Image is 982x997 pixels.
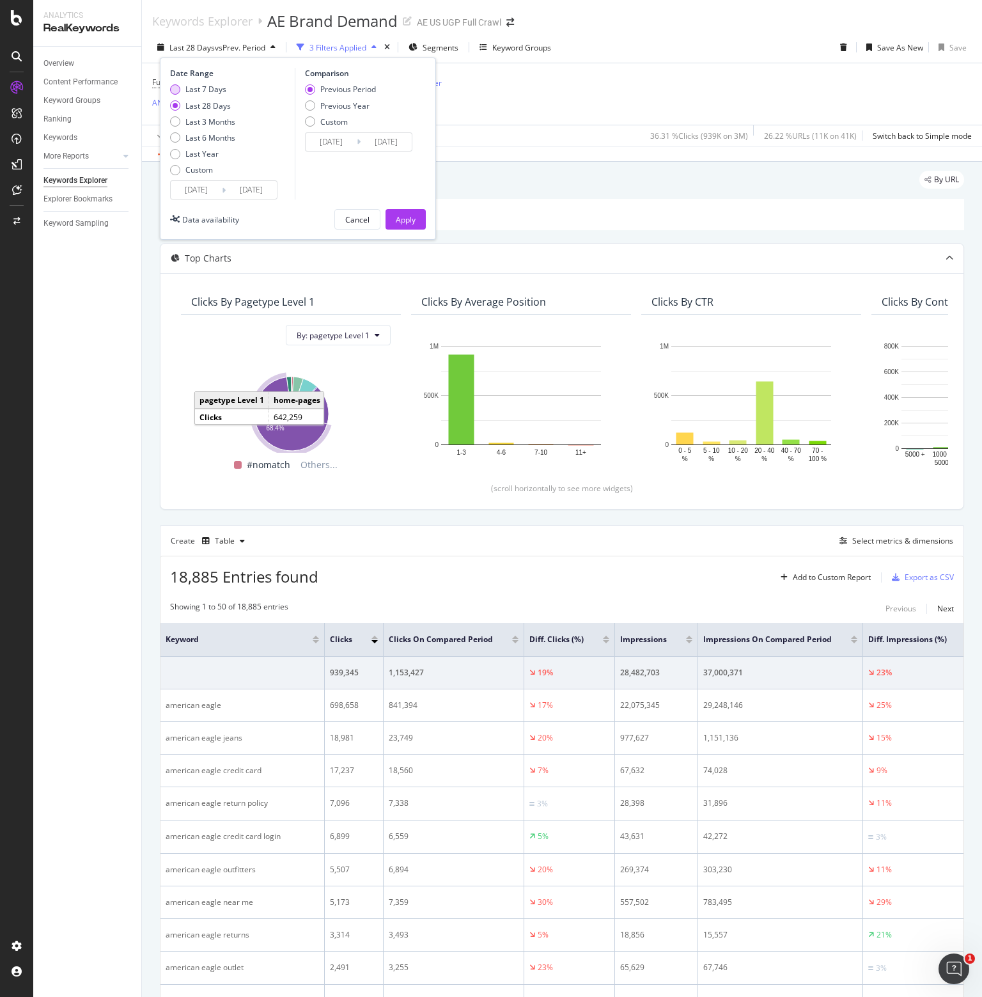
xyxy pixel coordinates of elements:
div: Clicks By CTR [651,295,713,308]
div: Previous Year [305,100,376,111]
div: 17,237 [330,765,378,776]
text: 0 - 5 [678,446,691,453]
div: 5% [538,831,549,842]
iframe: Intercom live chat [939,954,969,984]
div: 22,075,345 [620,700,692,711]
div: A chart. [421,340,621,464]
div: 977,627 [620,732,692,744]
text: 800K [884,343,900,350]
button: Save [933,37,967,58]
div: 7,096 [330,797,378,809]
button: Table [197,531,250,551]
input: Start Date [171,181,222,199]
div: 3% [876,831,887,843]
div: (scroll horizontally to see more widgets) [176,483,948,494]
div: 19% [538,667,553,679]
div: 23,749 [389,732,518,744]
div: 20% [538,864,553,875]
text: 20 - 40 [754,446,775,453]
div: Analytics [43,10,131,21]
svg: A chart. [191,370,391,453]
span: Diff. Clicks (%) [529,634,584,645]
text: 500K [654,392,669,399]
div: 269,374 [620,864,692,875]
text: 5 - 10 [703,446,720,453]
text: 1M [660,343,669,350]
span: Last 28 Days [169,42,215,53]
text: 0 [895,445,899,452]
div: 3% [537,798,548,810]
button: Cancel [334,209,380,230]
text: 7-10 [534,448,547,455]
div: AND [152,97,169,108]
div: 67,746 [703,962,857,973]
text: 68.4% [266,424,284,431]
div: Last Year [185,148,219,159]
a: Keywords Explorer [152,14,253,28]
button: Previous [885,601,916,616]
div: Content Performance [43,75,118,89]
div: Showing 1 to 50 of 18,885 entries [170,601,288,616]
div: Last 28 Days [185,100,231,111]
div: Previous Year [320,100,370,111]
span: Clicks On Compared Period [389,634,493,645]
div: 42,272 [703,831,857,842]
div: 7,338 [389,797,518,809]
div: 7,359 [389,897,518,908]
text: 1-3 [456,448,466,455]
div: Last 3 Months [185,116,235,127]
div: More Reports [43,150,89,163]
div: 28,398 [620,797,692,809]
a: Keyword Sampling [43,217,132,230]
text: 40 - 70 [781,446,802,453]
div: Custom [305,116,376,127]
div: 6,899 [330,831,378,842]
div: 5,173 [330,897,378,908]
div: 939,345 [330,667,378,679]
div: 1,153,427 [389,667,518,679]
div: 783,495 [703,897,857,908]
text: 17.1% [303,405,321,412]
div: 5,507 [330,864,378,875]
a: Overview [43,57,132,70]
a: Content Performance [43,75,132,89]
div: 15% [877,732,892,744]
a: Ranking [43,113,132,126]
div: Keyword Groups [492,42,551,53]
div: Save [949,42,967,53]
div: Switch back to Simple mode [873,130,972,141]
div: Date Range [170,68,292,79]
text: % [708,455,714,462]
div: Last 7 Days [170,84,235,95]
div: 29% [877,897,892,908]
button: Switch back to Simple mode [868,125,972,146]
div: american eagle jeans [166,732,319,744]
span: 1 [965,954,975,964]
div: Last 7 Days [185,84,226,95]
div: 698,658 [330,700,378,711]
input: End Date [226,181,277,199]
button: Save As New [861,37,923,58]
span: By URL [934,176,959,184]
div: 18,560 [389,765,518,776]
a: Keywords Explorer [43,174,132,187]
div: 15,557 [703,929,857,941]
div: 6,559 [389,831,518,842]
div: Save As New [877,42,923,53]
div: 3,255 [389,962,518,973]
text: 1M [430,343,439,350]
span: Diff. Impressions (%) [868,634,947,645]
img: Equal [868,966,873,970]
div: legacy label [919,171,964,189]
input: Start Date [306,133,357,151]
div: Comparison [305,68,416,79]
div: Top Charts [185,252,231,265]
div: 7% [538,765,549,776]
div: Custom [185,164,213,175]
text: 5000 [935,459,949,466]
text: % [788,455,794,462]
div: 36.31 % Clicks ( 939K on 3M ) [650,130,748,141]
text: 5000 + [905,451,925,458]
div: 5% [538,929,549,941]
